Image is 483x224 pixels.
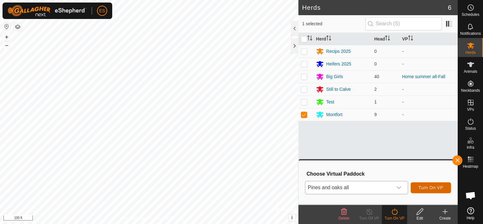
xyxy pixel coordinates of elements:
[461,89,480,92] span: Neckbands
[400,108,458,121] td: -
[448,3,451,12] span: 6
[467,108,474,111] span: VPs
[419,185,443,190] span: Turn On VP
[3,23,10,30] button: Reset Map
[326,111,342,118] div: Montfort
[407,215,432,221] div: Edit
[289,214,296,221] button: i
[411,182,451,193] button: Turn On VP
[3,33,10,41] button: +
[374,112,377,117] span: 9
[465,51,475,54] span: Herds
[400,96,458,108] td: -
[307,36,312,41] p-sorticon: Activate to sort
[374,61,377,66] span: 0
[462,13,479,16] span: Schedules
[326,48,351,55] div: Recips 2025
[326,36,331,41] p-sorticon: Activate to sort
[382,215,407,221] div: Turn On VP
[307,171,451,177] h3: Choose Virtual Paddock
[305,181,393,194] span: Pines and oaks all
[326,86,351,93] div: Still to Calve
[464,70,477,73] span: Animals
[99,8,105,14] span: ES
[463,165,478,168] span: Heatmap
[326,73,343,80] div: Big Girls
[326,99,334,105] div: Test
[467,216,474,220] span: Help
[302,4,448,11] h2: Herds
[400,45,458,58] td: -
[374,49,377,54] span: 0
[374,74,379,79] span: 40
[465,127,476,130] span: Status
[400,58,458,70] td: -
[326,61,351,67] div: Heifers 2025
[458,205,483,222] a: Help
[432,215,458,221] div: Create
[3,41,10,49] button: –
[339,216,350,221] span: Delete
[385,36,390,41] p-sorticon: Activate to sort
[314,33,372,45] th: Herd
[408,36,413,41] p-sorticon: Activate to sort
[14,23,21,31] button: Map Layers
[467,146,474,149] span: Infra
[291,215,293,220] span: i
[400,33,458,45] th: VP
[402,74,445,79] a: Home summer all-Fall
[357,215,382,221] div: Turn Off VP
[374,99,377,104] span: 1
[372,33,400,45] th: Head
[156,216,174,221] a: Contact Us
[461,186,480,205] div: Open chat
[460,32,481,35] span: Notifications
[374,87,377,92] span: 2
[365,17,442,30] input: Search (S)
[302,21,365,27] span: 1 selected
[8,5,87,16] img: Gallagher Logo
[124,216,148,221] a: Privacy Policy
[400,83,458,96] td: -
[393,181,405,194] div: dropdown trigger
